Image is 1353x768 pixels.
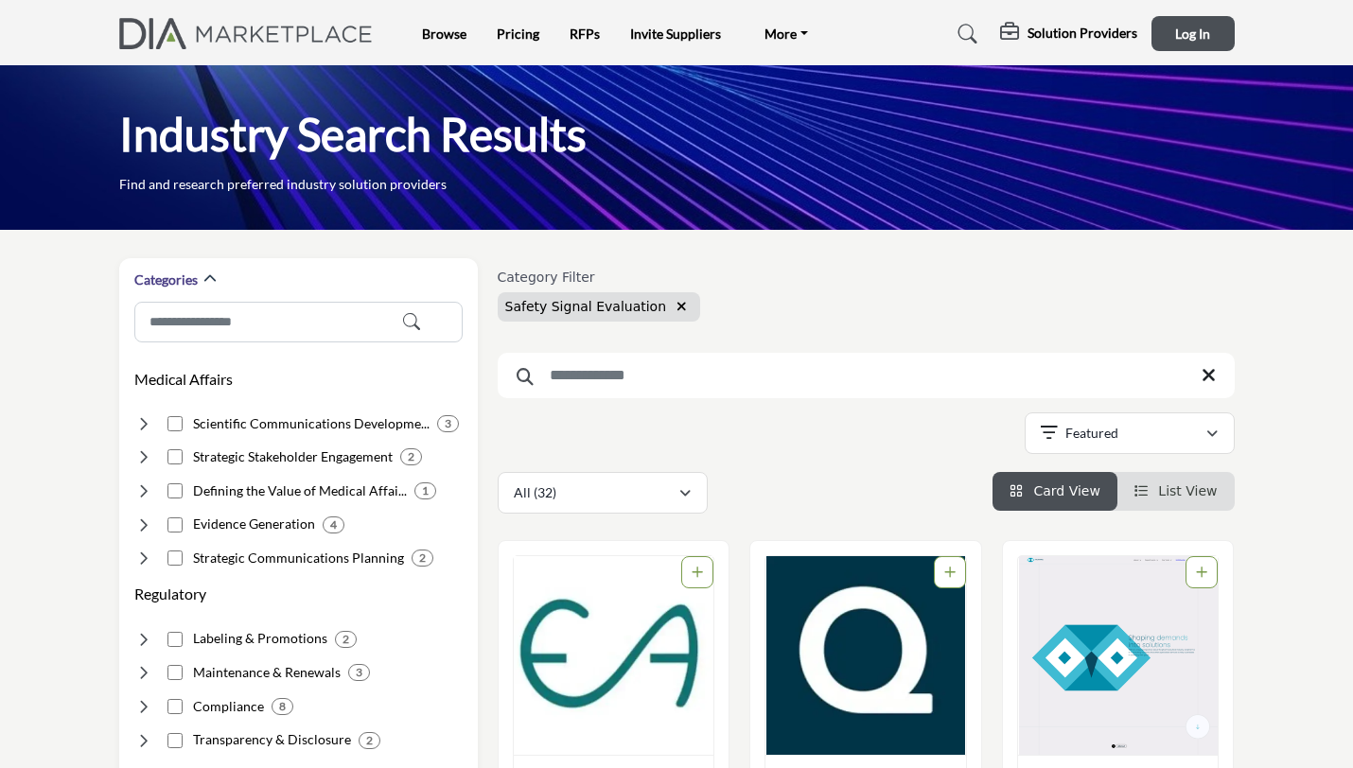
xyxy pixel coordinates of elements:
[193,414,430,433] h4: Scientific Communications Development: Creating scientific content showcasing clinical evidence.
[1065,424,1118,443] p: Featured
[1196,565,1207,580] a: Add To List
[193,515,315,533] h4: Evidence Generation: Research to support clinical and economic value claims.
[366,734,373,747] b: 2
[765,556,966,755] a: Open Listing in new tab
[751,21,821,47] a: More
[167,733,183,748] input: Select Transparency & Disclosure checkbox
[414,482,436,499] div: 1 Results For Defining the Value of Medical Affairs
[1158,483,1217,498] span: List View
[514,556,714,755] a: Open Listing in new tab
[1028,25,1137,42] h5: Solution Providers
[1175,26,1210,42] span: Log In
[993,472,1117,511] li: Card View
[193,629,327,648] h4: Labeling & Promotions: Determining safe product use specifications and claims.
[412,550,433,567] div: 2 Results For Strategic Communications Planning
[193,730,351,749] h4: Transparency & Disclosure: Transparency & Disclosure
[323,516,344,533] div: 4 Results For Evidence Generation
[167,632,183,647] input: Select Labeling & Promotions checkbox
[167,449,183,464] input: Select Strategic Stakeholder Engagement checkbox
[359,732,380,749] div: 2 Results For Transparency & Disclosure
[167,665,183,680] input: Select Maintenance & Renewals checkbox
[167,699,183,714] input: Select Compliance checkbox
[343,633,349,646] b: 2
[167,483,183,498] input: Select Defining the Value of Medical Affairs checkbox
[437,415,459,432] div: 3 Results For Scientific Communications Development
[167,416,183,431] input: Select Scientific Communications Development checkbox
[1000,23,1137,45] div: Solution Providers
[514,483,556,502] p: All (32)
[498,270,700,286] h6: Category Filter
[193,481,407,500] h4: Defining the Value of Medical Affairs
[1151,16,1235,51] button: Log In
[193,447,393,466] h4: Strategic Stakeholder Engagement: Interacting with key opinion leaders and advocacy partners.
[570,26,600,42] a: RFPs
[765,556,966,755] img: Qinecsa Solutions
[422,484,429,497] b: 1
[940,19,990,49] a: Search
[134,583,206,605] button: Regulatory
[279,700,286,713] b: 8
[335,631,357,648] div: 2 Results For Labeling & Promotions
[119,105,587,164] h1: Industry Search Results
[1134,483,1218,498] a: View List
[408,450,414,463] b: 2
[167,550,183,566] input: Select Strategic Communications Planning checkbox
[692,565,703,580] a: Add To List
[422,26,466,42] a: Browse
[348,664,370,681] div: 3 Results For Maintenance & Renewals
[119,175,447,194] p: Find and research preferred industry solution providers
[498,353,1235,398] input: Search Keyword
[134,271,198,289] h2: Categories
[119,18,383,49] img: Site Logo
[193,697,264,716] h4: Compliance: Local and global regulatory compliance.
[1018,556,1219,755] a: Open Listing in new tab
[497,26,539,42] a: Pricing
[400,448,422,465] div: 2 Results For Strategic Stakeholder Engagement
[419,551,426,565] b: 2
[944,565,956,580] a: Add To List
[630,26,721,42] a: Invite Suppliers
[356,666,362,679] b: 3
[1117,472,1235,511] li: List View
[505,299,667,314] span: Safety Signal Evaluation
[193,663,341,682] h4: Maintenance & Renewals: Maintaining marketing authorizations and safety reporting.
[445,417,451,430] b: 3
[514,556,714,755] img: Dr. Ebeling & Assoc. GmbH
[1010,483,1100,498] a: View Card
[1033,483,1099,498] span: Card View
[1018,556,1219,755] img: OWLPHARMA Consulting
[498,472,708,514] button: All (32)
[167,517,183,532] input: Select Evidence Generation checkbox
[1025,412,1235,454] button: Featured
[193,549,404,567] h4: Strategic Communications Planning: Developing publication plans demonstrating product benefits an...
[134,302,463,342] input: Search Category
[272,698,293,715] div: 8 Results For Compliance
[134,368,233,391] button: Medical Affairs
[330,518,337,532] b: 4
